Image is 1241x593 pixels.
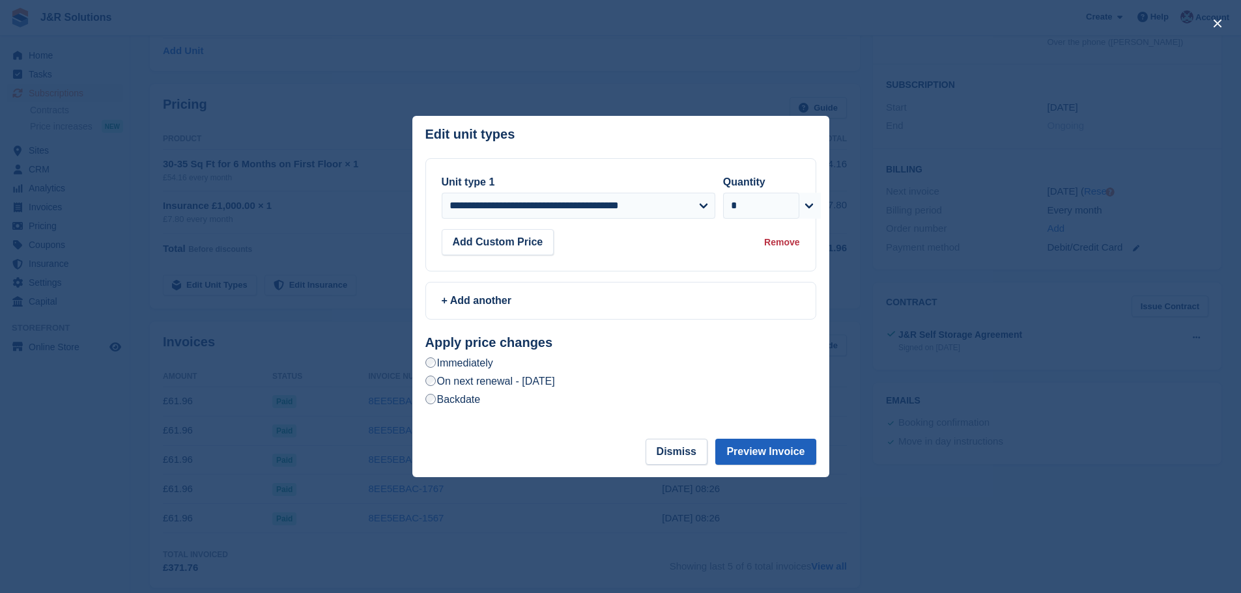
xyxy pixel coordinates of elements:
[715,439,816,465] button: Preview Invoice
[425,374,555,388] label: On next renewal - [DATE]
[646,439,707,465] button: Dismiss
[764,236,799,249] div: Remove
[425,282,816,320] a: + Add another
[442,229,554,255] button: Add Custom Price
[425,376,436,386] input: On next renewal - [DATE]
[425,335,553,350] strong: Apply price changes
[442,176,495,187] label: Unit type 1
[425,394,436,404] input: Backdate
[425,127,515,142] p: Edit unit types
[442,293,800,309] div: + Add another
[425,393,481,406] label: Backdate
[425,356,493,370] label: Immediately
[425,357,436,368] input: Immediately
[1207,13,1228,34] button: close
[723,176,765,187] label: Quantity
